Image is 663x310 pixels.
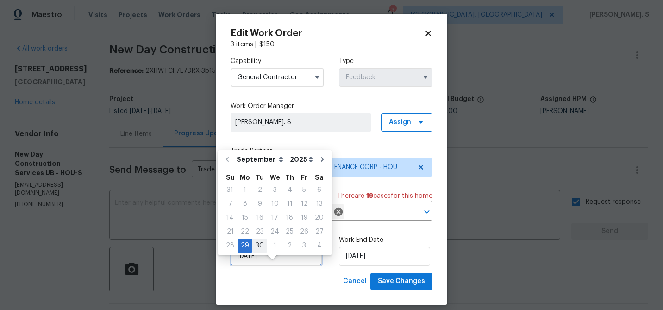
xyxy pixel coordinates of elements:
[297,211,312,224] div: 19
[312,183,327,196] div: 6
[231,57,324,66] label: Capability
[301,174,307,181] abbr: Friday
[339,57,432,66] label: Type
[282,239,297,252] div: 2
[312,225,327,239] div: Sat Sep 27 2025
[282,197,297,210] div: 11
[282,225,297,239] div: Thu Sep 25 2025
[339,68,432,87] input: Select...
[297,197,312,211] div: Fri Sep 12 2025
[420,205,433,218] button: Open
[252,197,267,211] div: Tue Sep 09 2025
[223,225,238,238] div: 21
[267,211,282,225] div: Wed Sep 17 2025
[267,183,282,197] div: Wed Sep 03 2025
[252,239,267,253] div: Tue Sep 30 2025
[223,197,238,211] div: Sun Sep 07 2025
[223,239,238,253] div: Sun Sep 28 2025
[252,183,267,197] div: Tue Sep 02 2025
[231,146,432,156] label: Trade Partner
[223,211,238,225] div: Sun Sep 14 2025
[220,150,234,169] button: Go to previous month
[238,197,252,210] div: 8
[223,197,238,210] div: 7
[223,211,238,224] div: 14
[252,211,267,224] div: 16
[282,239,297,253] div: Thu Oct 02 2025
[343,276,367,287] span: Cancel
[238,211,252,225] div: Mon Sep 15 2025
[240,174,250,181] abbr: Monday
[389,118,411,127] span: Assign
[259,41,275,48] span: $ 150
[267,197,282,211] div: Wed Sep 10 2025
[288,152,315,166] select: Year
[285,174,294,181] abbr: Thursday
[282,183,297,197] div: Thu Sep 04 2025
[366,193,373,199] span: 19
[282,183,297,196] div: 4
[238,197,252,211] div: Mon Sep 08 2025
[267,225,282,239] div: Wed Sep 24 2025
[312,239,327,252] div: 4
[231,101,432,111] label: Work Order Manager
[378,276,425,287] span: Save Changes
[238,183,252,196] div: 1
[297,239,312,253] div: Fri Oct 03 2025
[223,225,238,239] div: Sun Sep 21 2025
[267,211,282,224] div: 17
[282,211,297,224] div: 18
[312,239,327,253] div: Sat Oct 04 2025
[234,152,288,166] select: Month
[252,197,267,210] div: 9
[231,29,424,38] h2: Edit Work Order
[252,225,267,238] div: 23
[231,68,324,87] input: Select...
[297,239,312,252] div: 3
[337,191,432,201] span: There are case s for this home
[238,239,252,253] div: Mon Sep 29 2025
[312,211,327,225] div: Sat Sep 20 2025
[315,150,329,169] button: Go to next month
[282,197,297,211] div: Thu Sep 11 2025
[297,225,312,238] div: 26
[312,72,323,83] button: Show options
[297,211,312,225] div: Fri Sep 19 2025
[223,183,238,196] div: 31
[256,174,264,181] abbr: Tuesday
[297,183,312,196] div: 5
[267,239,282,252] div: 1
[252,183,267,196] div: 2
[312,183,327,197] div: Sat Sep 06 2025
[297,183,312,197] div: Fri Sep 05 2025
[267,197,282,210] div: 10
[370,273,432,290] button: Save Changes
[223,183,238,197] div: Sun Aug 31 2025
[339,273,370,290] button: Cancel
[223,239,238,252] div: 28
[312,197,327,210] div: 13
[420,72,431,83] button: Show options
[270,174,280,181] abbr: Wednesday
[297,197,312,210] div: 12
[252,211,267,225] div: Tue Sep 16 2025
[231,40,432,49] div: 3 items |
[231,247,322,266] input: M/D/YYYY
[312,211,327,224] div: 20
[312,197,327,211] div: Sat Sep 13 2025
[238,183,252,197] div: Mon Sep 01 2025
[267,225,282,238] div: 24
[282,225,297,238] div: 25
[238,225,252,238] div: 22
[238,225,252,239] div: Mon Sep 22 2025
[315,174,324,181] abbr: Saturday
[312,225,327,238] div: 27
[282,211,297,225] div: Thu Sep 18 2025
[339,247,430,266] input: M/D/YYYY
[252,225,267,239] div: Tue Sep 23 2025
[267,239,282,253] div: Wed Oct 01 2025
[252,239,267,252] div: 30
[339,235,432,245] label: Work End Date
[238,211,252,224] div: 15
[267,183,282,196] div: 3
